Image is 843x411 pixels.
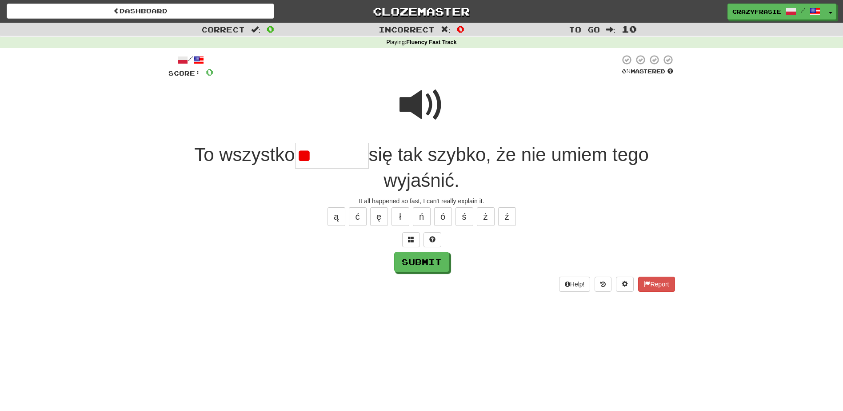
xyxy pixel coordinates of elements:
[201,25,245,34] span: Correct
[206,66,213,77] span: 0
[477,207,495,226] button: ż
[7,4,274,19] a: Dashboard
[267,24,274,34] span: 0
[402,232,420,247] button: Switch sentence to multiple choice alt+p
[288,4,555,19] a: Clozemaster
[622,68,631,75] span: 0 %
[727,4,825,20] a: Crazyfrasie /
[638,277,675,292] button: Report
[413,207,431,226] button: ń
[441,26,451,33] span: :
[559,277,591,292] button: Help!
[328,207,345,226] button: ą
[349,207,367,226] button: ć
[569,25,600,34] span: To go
[369,144,649,191] span: się tak szybko, że nie umiem tego wyjaśnić.
[423,232,441,247] button: Single letter hint - you only get 1 per sentence and score half the points! alt+h
[622,24,637,34] span: 10
[251,26,261,33] span: :
[406,39,456,45] strong: Fluency Fast Track
[457,24,464,34] span: 0
[455,207,473,226] button: ś
[168,54,213,65] div: /
[801,7,805,13] span: /
[379,25,435,34] span: Incorrect
[434,207,452,226] button: ó
[168,197,675,205] div: It all happened so fast, I can't really explain it.
[370,207,388,226] button: ę
[732,8,781,16] span: Crazyfrasie
[498,207,516,226] button: ź
[168,69,200,77] span: Score:
[595,277,611,292] button: Round history (alt+y)
[394,252,449,272] button: Submit
[194,144,295,165] span: To wszystko
[620,68,675,76] div: Mastered
[606,26,616,33] span: :
[392,207,409,226] button: ł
